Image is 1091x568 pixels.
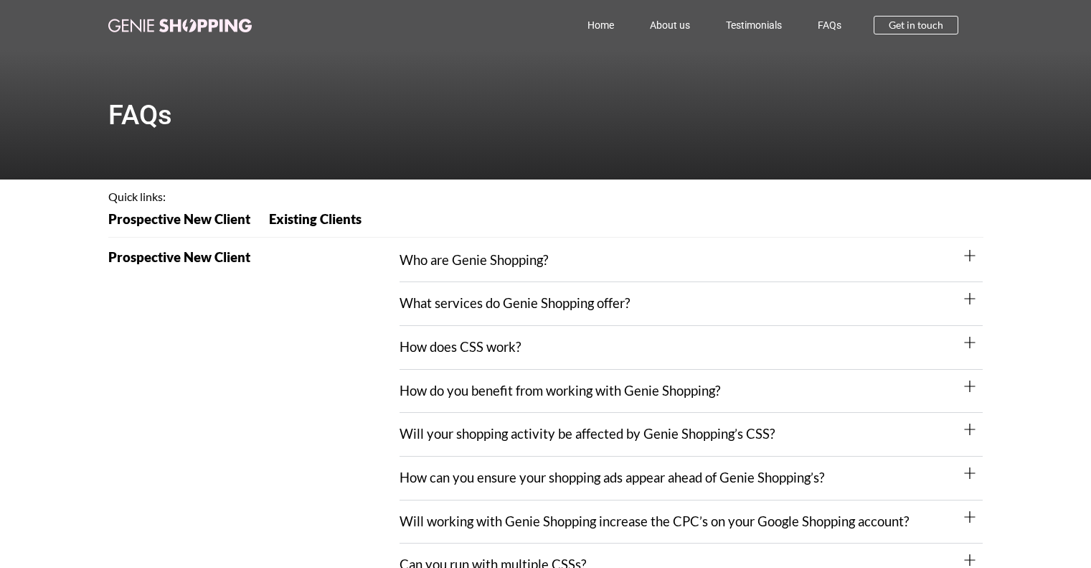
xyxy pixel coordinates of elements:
[108,213,260,236] a: Prospective New Client
[108,19,252,32] img: genie-shopping-logo
[889,20,943,30] span: Get in touch
[108,251,400,264] h2: Prospective New Client
[108,213,250,226] span: Prospective New Client
[315,9,860,42] nav: Menu
[400,470,824,485] a: How can you ensure your shopping ads appear ahead of Genie Shopping’s?
[400,413,983,457] div: Will your shopping activity be affected by Genie Shopping’s CSS?
[400,457,983,501] div: How can you ensure your shopping ads appear ahead of Genie Shopping’s?
[400,239,983,283] div: Who are Genie Shopping?
[400,426,775,442] a: Will your shopping activity be affected by Genie Shopping’s CSS?
[400,501,983,544] div: Will working with Genie Shopping increase the CPC’s on your Google Shopping account?
[108,101,983,129] h1: FAQs
[400,513,909,529] a: Will working with Genie Shopping increase the CPC’s on your Google Shopping account?
[400,370,983,414] div: How do you benefit from working with Genie Shopping?
[632,9,708,42] a: About us
[400,383,720,399] a: How do you benefit from working with Genie Shopping?
[874,16,958,34] a: Get in touch
[800,9,859,42] a: FAQs
[400,282,983,326] div: What services do Genie Shopping offer?
[400,295,630,311] a: What services do Genie Shopping offer?
[108,191,983,202] h4: Quick links:
[708,9,800,42] a: Testimonials
[269,213,362,226] span: Existing Clients
[400,326,983,370] div: How does CSS work?
[400,252,548,268] a: Who are Genie Shopping?
[570,9,632,42] a: Home
[400,339,521,355] a: How does CSS work?
[260,213,371,236] a: Existing Clients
